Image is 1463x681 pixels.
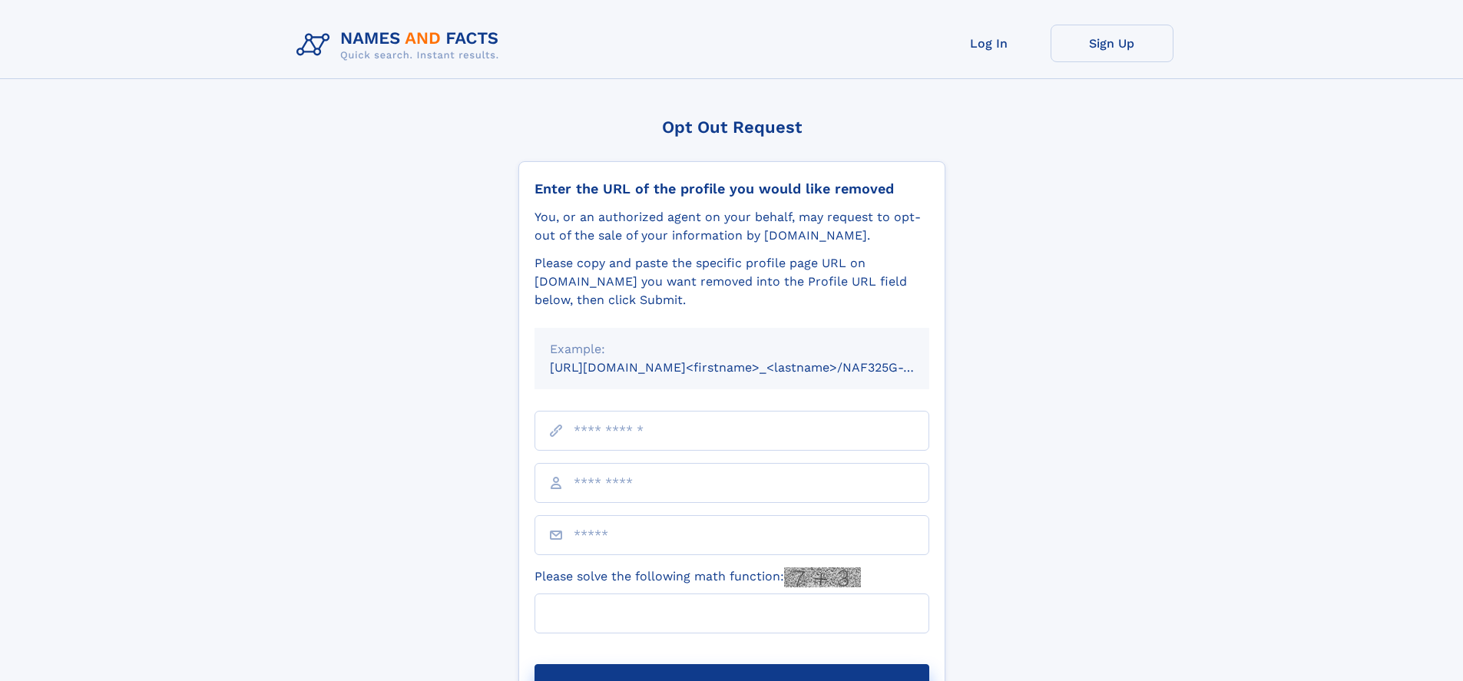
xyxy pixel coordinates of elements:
[928,25,1051,62] a: Log In
[535,567,861,587] label: Please solve the following math function:
[535,180,929,197] div: Enter the URL of the profile you would like removed
[535,254,929,309] div: Please copy and paste the specific profile page URL on [DOMAIN_NAME] you want removed into the Pr...
[535,208,929,245] div: You, or an authorized agent on your behalf, may request to opt-out of the sale of your informatio...
[550,360,958,375] small: [URL][DOMAIN_NAME]<firstname>_<lastname>/NAF325G-xxxxxxxx
[518,117,945,137] div: Opt Out Request
[1051,25,1173,62] a: Sign Up
[290,25,511,66] img: Logo Names and Facts
[550,340,914,359] div: Example:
